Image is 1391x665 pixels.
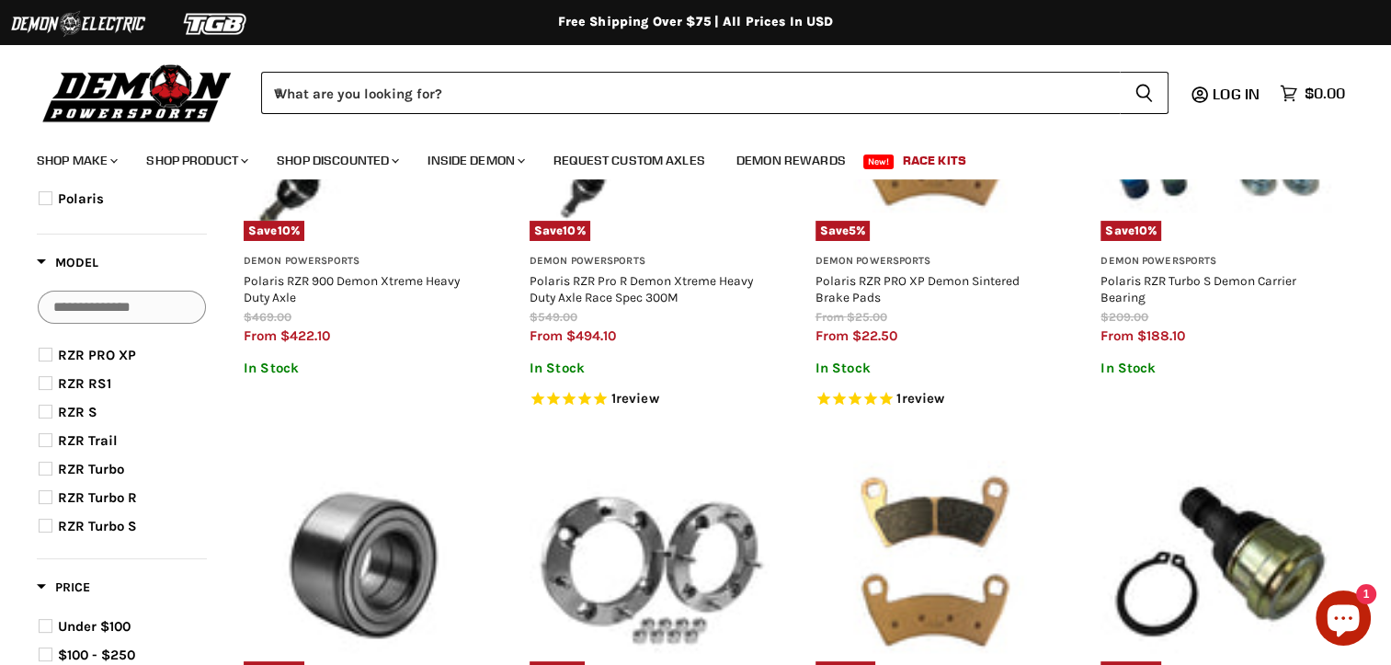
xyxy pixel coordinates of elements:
img: Demon Powersports [37,60,238,125]
span: $25.00 [847,310,887,324]
img: TGB Logo 2 [147,6,285,41]
a: Inside Demon [414,142,536,179]
button: Filter by Price [37,579,90,602]
input: When autocomplete results are available use up and down arrows to review and enter to select [261,72,1120,114]
h3: Demon Powersports [244,255,484,269]
span: $100 - $250 [58,647,135,663]
a: Demon Rewards [723,142,860,179]
a: Request Custom Axles [540,142,719,179]
a: Polaris RZR Turbo S Demon Carrier Bearing [1100,273,1296,304]
span: from [530,327,563,344]
a: $0.00 [1271,80,1354,107]
span: Price [37,579,90,595]
h3: Demon Powersports [1100,255,1340,269]
a: Shop Make [23,142,129,179]
button: Filter by Model [37,254,98,277]
span: $22.50 [852,327,897,344]
span: $209.00 [1100,310,1148,324]
a: Polaris RZR 900 Demon Xtreme Heavy Duty Axle [244,273,460,304]
a: Shop Product [132,142,259,179]
span: 5 [849,224,856,237]
form: Product [261,72,1169,114]
span: 1 reviews [896,390,944,407]
span: RZR Turbo R [58,489,137,506]
span: from [1100,327,1134,344]
p: In Stock [815,361,1055,376]
h3: Demon Powersports [815,255,1055,269]
a: Polaris RZR PRO XP Demon Sintered Brake Pads [815,273,1020,304]
span: Log in [1213,85,1260,103]
span: review [616,390,659,407]
span: $0.00 [1305,85,1345,102]
span: Rated 5.0 out of 5 stars 1 reviews [815,390,1055,409]
span: Polaris [58,190,104,207]
inbox-online-store-chat: Shopify online store chat [1310,590,1376,650]
p: In Stock [1100,361,1340,376]
span: RZR S [58,404,97,420]
span: RZR Turbo [58,461,124,477]
span: New! [863,155,895,169]
span: review [901,390,944,407]
span: Save % [815,221,871,241]
ul: Main menu [23,134,1340,179]
span: 10 [278,224,291,237]
span: Model [37,255,98,270]
span: $469.00 [244,310,291,324]
span: 10 [563,224,576,237]
span: $422.10 [280,327,330,344]
span: from [244,327,277,344]
p: In Stock [244,361,484,376]
span: $494.10 [566,327,616,344]
span: Save % [530,221,590,241]
input: Search Options [38,291,206,324]
span: Rated 5.0 out of 5 stars 1 reviews [530,390,770,409]
span: 1 reviews [611,390,659,407]
button: Search [1120,72,1169,114]
a: Race Kits [889,142,980,179]
a: Log in [1204,86,1271,102]
h3: Demon Powersports [530,255,770,269]
span: from [815,327,849,344]
span: from [815,310,844,324]
span: 10 [1134,224,1147,237]
a: Shop Discounted [263,142,410,179]
span: RZR Trail [58,432,118,449]
span: Under $100 [58,618,131,635]
p: In Stock [530,361,770,376]
span: $188.10 [1137,327,1185,344]
span: Save % [244,221,304,241]
span: RZR Turbo S [58,518,137,534]
span: $549.00 [530,310,577,324]
img: Demon Electric Logo 2 [9,6,147,41]
span: Save % [1100,221,1161,241]
span: RZR RS1 [58,375,111,392]
span: RZR PRO XP [58,347,136,363]
a: Polaris RZR Pro R Demon Xtreme Heavy Duty Axle Race Spec 300M [530,273,753,304]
